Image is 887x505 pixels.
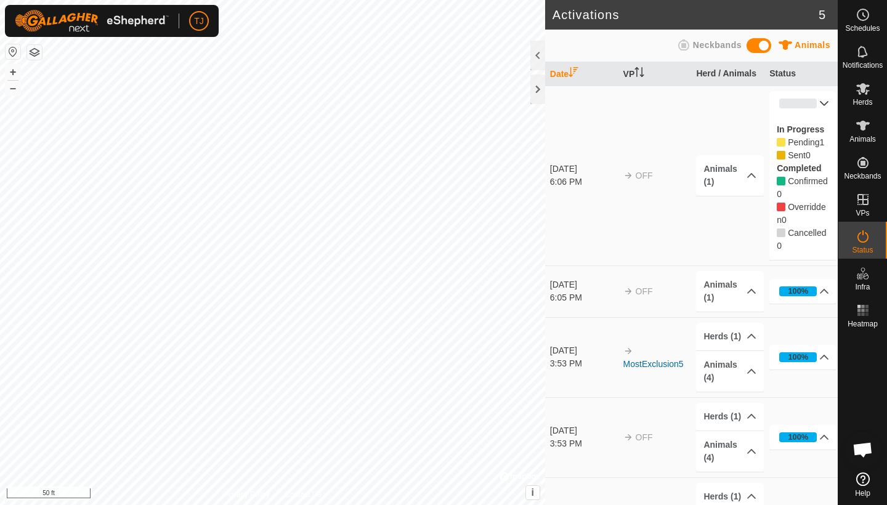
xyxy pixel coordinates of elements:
button: Map Layers [27,45,42,60]
p-sorticon: Activate to sort [634,69,644,79]
p-accordion-content: 0% [769,116,836,260]
p-accordion-header: Animals (4) [696,431,763,472]
span: Neckbands [844,172,881,180]
button: + [6,65,20,79]
p-accordion-header: Animals (1) [696,271,763,312]
p-accordion-header: Animals (1) [696,155,763,196]
div: 100% [779,432,817,442]
img: arrow [623,171,633,180]
h2: Activations [553,7,819,22]
div: 100% [788,351,808,363]
span: VPs [856,209,869,217]
span: Confirmed [777,189,782,199]
span: Help [855,490,870,497]
p-sorticon: Activate to sort [569,69,578,79]
span: i [532,487,534,498]
p-accordion-header: 0% [769,91,836,116]
div: 100% [779,286,817,296]
p-accordion-header: 100% [769,345,836,370]
label: Completed [777,163,821,173]
i: 0 Confirmed [777,177,785,185]
th: VP [618,62,692,86]
span: Overridden [777,202,825,225]
img: arrow [623,286,633,296]
a: Help [838,467,887,502]
span: Status [852,246,873,254]
span: Cancelled [777,241,782,251]
button: i [526,486,540,499]
th: Date [545,62,618,86]
a: Privacy Policy [224,489,270,500]
span: Pending [788,137,819,147]
span: Notifications [843,62,883,69]
div: [DATE] [550,278,617,291]
a: Contact Us [285,489,321,500]
span: Overridden [782,215,787,225]
p-accordion-header: 100% [769,425,836,450]
th: Status [764,62,838,86]
div: [DATE] [550,344,617,357]
span: Herds [853,99,872,106]
span: OFF [636,171,653,180]
span: Schedules [845,25,880,32]
div: [DATE] [550,163,617,176]
div: 6:05 PM [550,291,617,304]
div: 100% [788,285,808,297]
i: 0 Cancelled [777,228,785,237]
div: [DATE] [550,424,617,437]
span: Confirmed [788,176,828,186]
p-accordion-header: Herds (1) [696,323,763,350]
a: MostExclusion5 [623,359,684,369]
img: arrow [623,346,633,356]
img: arrow [623,432,633,442]
th: Herd / Animals [691,62,764,86]
button: Reset Map [6,44,20,59]
div: 0% [779,99,817,108]
span: Infra [855,283,870,291]
img: Gallagher Logo [15,10,169,32]
button: – [6,81,20,95]
span: Cancelled [788,228,826,238]
div: 100% [788,431,808,443]
div: Open chat [844,431,881,468]
span: Animals [795,40,830,50]
span: OFF [636,286,653,296]
span: Heatmap [848,320,878,328]
p-accordion-header: Herds (1) [696,403,763,430]
label: In Progress [777,124,824,134]
span: Pending [788,150,806,160]
span: Pending [820,137,825,147]
span: Animals [849,135,876,143]
i: 0 Overridden [777,203,785,211]
div: 3:53 PM [550,437,617,450]
p-accordion-header: Animals (4) [696,351,763,392]
p-accordion-header: 100% [769,279,836,304]
i: 0 Sent [777,151,785,160]
div: 100% [779,352,817,362]
i: 1 Pending 85349, [777,138,785,147]
span: 5 [819,6,825,24]
span: Neckbands [693,40,742,50]
div: 6:06 PM [550,176,617,188]
div: 3:53 PM [550,357,617,370]
span: OFF [636,432,653,442]
span: TJ [194,15,204,28]
span: Sent [806,150,811,160]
